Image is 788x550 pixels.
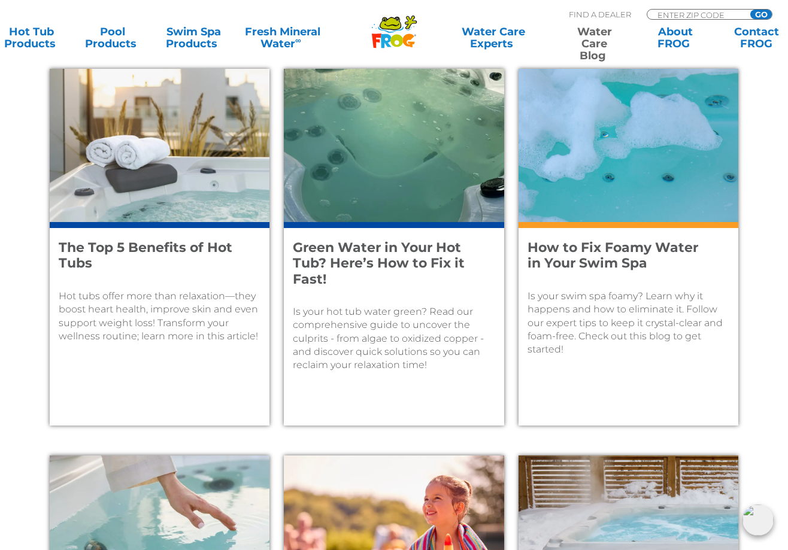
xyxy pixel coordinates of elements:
p: Is your hot tub water green? Read our comprehensive guide to uncover the culprits - from algae to... [293,305,495,372]
input: GO [750,10,772,19]
a: AboutFROG [644,26,707,50]
p: Hot tubs offer more than relaxation—they boost heart health, improve skin and even support weight... [59,290,260,344]
h4: How to Fix Foamy Water in Your Swim Spa [528,240,713,272]
input: Zip Code Form [656,10,737,20]
h4: Green Water in Your Hot Tub? Here’s How to Fix it Fast! [293,240,478,287]
img: Close up image of green hot tub water that is caused by algae. [284,69,504,222]
img: An outdoor hot tub in an industrial area. Three white towels rolled up sit on the edge of the spa. [50,69,269,222]
img: openIcon [742,505,774,536]
p: Is your swim spa foamy? Learn why it happens and how to eliminate it. Follow our expert tips to k... [528,290,729,357]
a: Water CareBlog [563,26,626,50]
h4: The Top 5 Benefits of Hot Tubs [59,240,244,272]
a: ContactFROG [725,26,788,50]
sup: ∞ [295,35,301,45]
a: Water CareExperts [443,26,545,50]
a: PoolProducts [81,26,144,50]
a: How to Fix Foamy Water in Your Swim SpaIs your swim spa foamy? Learn why it happens and how to el... [519,69,738,426]
a: An outdoor hot tub in an industrial area. Three white towels rolled up sit on the edge of the spa... [50,69,269,426]
a: Swim SpaProducts [162,26,225,50]
a: Fresh MineralWater∞ [243,26,322,50]
a: Close up image of green hot tub water that is caused by algae.Green Water in Your Hot Tub? Here’s... [284,69,504,426]
p: Find A Dealer [569,9,631,20]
